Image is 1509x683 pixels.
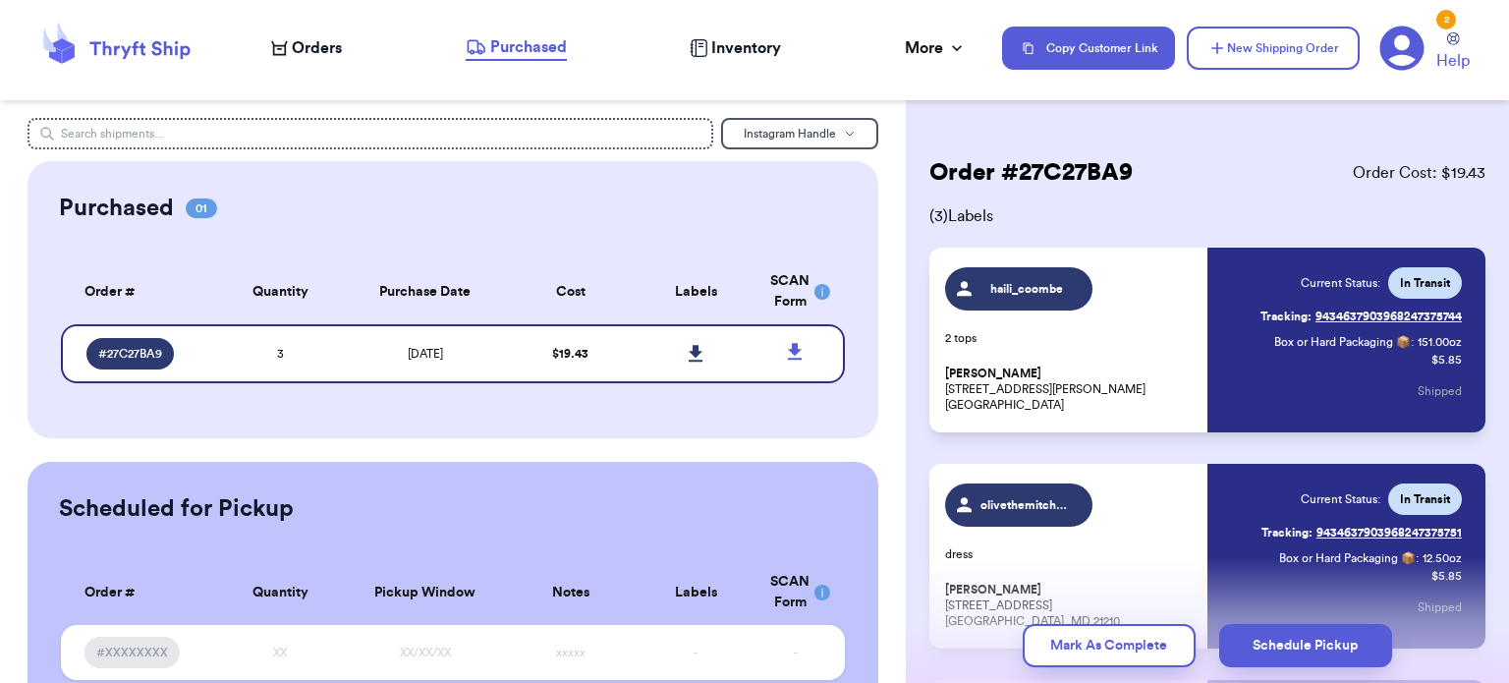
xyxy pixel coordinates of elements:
span: haili_coombe [980,281,1074,297]
span: [DATE] [408,348,443,360]
span: Tracking: [1260,309,1312,324]
span: XX/XX/XX [400,647,451,658]
button: Schedule Pickup [1219,624,1392,667]
span: 12.50 oz [1423,550,1462,566]
span: xxxxx [556,647,586,658]
button: Mark As Complete [1023,624,1196,667]
span: - [694,647,698,658]
span: XX [273,647,287,658]
span: 01 [186,199,217,218]
button: Shipped [1418,370,1462,413]
span: [PERSON_NAME] [945,583,1041,598]
span: Orders [292,36,342,60]
span: Current Status: [1301,491,1380,507]
th: Pickup Window [343,560,508,625]
span: Box or Hard Packaging 📦 [1279,552,1416,564]
th: Quantity [217,560,343,625]
a: Tracking:9434637903968247375744 [1260,301,1462,332]
span: Tracking: [1261,525,1313,541]
p: 2 tops [945,330,1196,346]
div: SCAN Form [770,572,821,613]
span: 3 [277,348,284,360]
th: Order # [61,259,218,324]
h2: Scheduled for Pickup [59,493,294,525]
th: Purchase Date [343,259,508,324]
span: 151.00 oz [1418,334,1462,350]
span: $ 19.43 [552,348,588,360]
span: Current Status: [1301,275,1380,291]
p: [STREET_ADDRESS] [GEOGRAPHIC_DATA], MD 21210 [945,582,1196,629]
p: dress [945,546,1196,562]
button: New Shipping Order [1187,27,1360,70]
a: Inventory [690,36,781,60]
span: : [1411,334,1414,350]
button: Instagram Handle [721,118,878,149]
input: Search shipments... [28,118,713,149]
h2: Order # 27C27BA9 [929,157,1133,189]
span: Purchased [490,35,567,59]
a: Help [1436,32,1470,73]
span: [PERSON_NAME] [945,367,1041,381]
span: #XXXXXXXX [96,645,168,660]
span: In Transit [1400,275,1450,291]
a: Purchased [466,35,567,61]
span: : [1416,550,1419,566]
a: 2 [1379,26,1425,71]
span: - [794,647,798,658]
button: Shipped [1418,586,1462,629]
th: Labels [633,560,758,625]
div: More [905,36,967,60]
span: Instagram Handle [744,128,836,140]
span: # 27C27BA9 [98,346,162,362]
span: ( 3 ) Labels [929,204,1485,228]
th: Notes [508,560,634,625]
span: Inventory [711,36,781,60]
a: Orders [271,36,342,60]
th: Quantity [217,259,343,324]
span: Box or Hard Packaging 📦 [1274,336,1411,348]
span: Order Cost: $ 19.43 [1353,161,1485,185]
p: [STREET_ADDRESS][PERSON_NAME] [GEOGRAPHIC_DATA] [945,366,1196,413]
th: Labels [633,259,758,324]
h2: Purchased [59,193,174,224]
button: Copy Customer Link [1002,27,1175,70]
span: olivethemitchells [980,497,1074,513]
p: $ 5.85 [1431,568,1462,584]
div: 2 [1436,10,1456,29]
th: Order # [61,560,218,625]
span: In Transit [1400,491,1450,507]
a: Tracking:9434637903968247375751 [1261,517,1462,548]
th: Cost [508,259,634,324]
span: Help [1436,49,1470,73]
div: SCAN Form [770,271,821,313]
p: $ 5.85 [1431,352,1462,368]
